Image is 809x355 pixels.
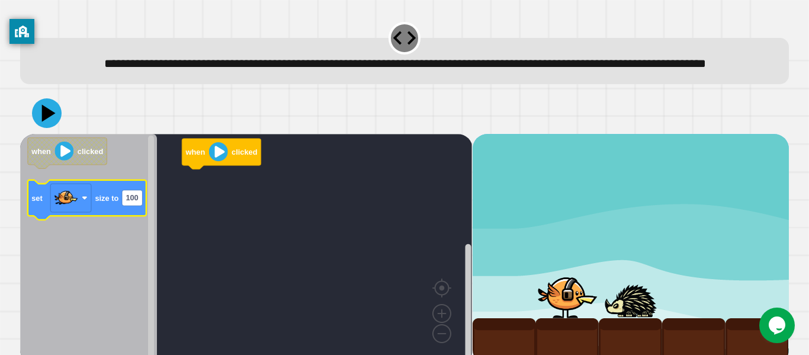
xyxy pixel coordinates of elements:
[95,194,119,203] text: size to
[31,147,51,156] text: when
[31,194,43,203] text: set
[759,308,797,343] iframe: chat widget
[185,148,206,156] text: when
[9,19,34,44] button: privacy banner
[232,148,257,156] text: clicked
[78,147,103,156] text: clicked
[126,194,139,203] text: 100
